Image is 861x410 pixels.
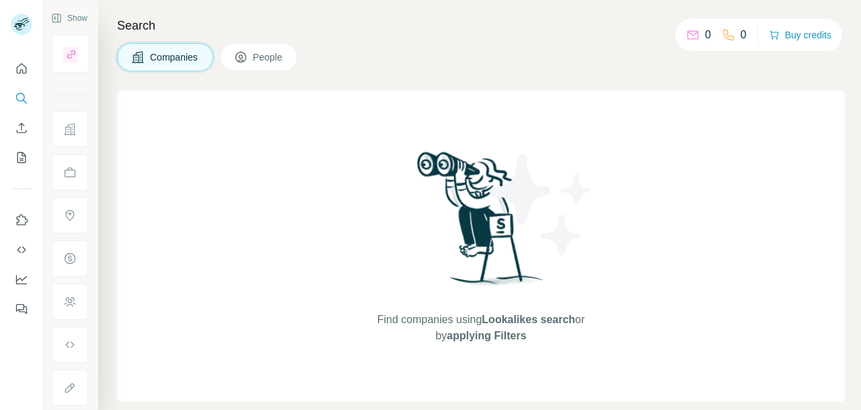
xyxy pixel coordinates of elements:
span: applying Filters [447,330,526,341]
img: Surfe Illustration - Woman searching with binoculars [411,148,551,298]
button: Use Surfe on LinkedIn [11,208,32,232]
button: Buy credits [769,26,831,44]
p: 0 [705,27,711,43]
button: Quick start [11,57,32,81]
button: My lists [11,145,32,170]
button: Search [11,86,32,110]
button: Feedback [11,297,32,321]
p: 0 [741,27,747,43]
img: Surfe Illustration - Stars [481,144,602,265]
h4: Search [117,16,845,35]
button: Enrich CSV [11,116,32,140]
span: Find companies using or by [373,312,589,344]
span: Companies [150,50,199,64]
button: Show [42,8,97,28]
button: Use Surfe API [11,238,32,262]
span: People [253,50,284,64]
button: Dashboard [11,267,32,292]
span: Lookalikes search [482,314,575,325]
